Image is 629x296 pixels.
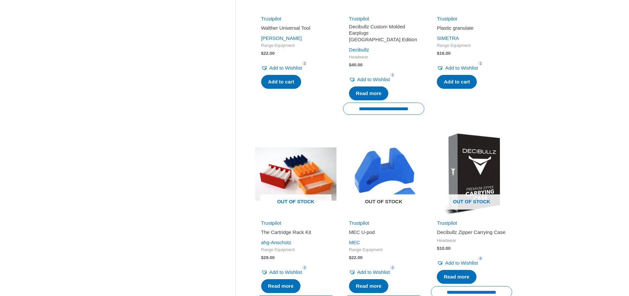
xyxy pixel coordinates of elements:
span: Range Equipment [437,43,506,49]
a: Decibullz Custom Molded Earplugs [GEOGRAPHIC_DATA] Edition [349,23,418,45]
a: Add to Wishlist [349,75,390,84]
a: Trustpilot [349,16,369,21]
span: Add to Wishlist [269,269,302,275]
span: 4 [478,256,483,261]
a: MEC [349,240,360,245]
span: 2 [390,265,395,270]
a: Trustpilot [437,16,457,21]
span: Add to Wishlist [445,260,478,266]
h2: Walther Universal Tool [261,25,331,31]
a: Out of stock [343,133,424,214]
span: Range Equipment [261,43,331,49]
a: Add to Wishlist [261,268,302,277]
span: $ [349,255,352,260]
span: Add to Wishlist [357,77,390,82]
h2: Decibullz Zipper Carrying Case [437,229,506,236]
h2: The Cartridge Rack Kit [261,229,331,236]
span: Out of stock [436,194,507,210]
span: 3 [302,265,307,270]
a: Add to Wishlist [437,63,478,73]
h2: MEC U-pod [349,229,418,236]
a: Add to Wishlist [437,258,478,268]
span: 2 [302,61,307,66]
span: $ [261,255,264,260]
a: Trustpilot [261,220,281,226]
a: Add to Wishlist [349,268,390,277]
span: Add to Wishlist [269,65,302,71]
a: Trustpilot [349,220,369,226]
img: Decibullz Zipper Carrying Case [431,133,512,214]
bdi: 29.00 [261,255,275,260]
a: Read more about “Decibullz Custom Molded Earplugs USA Edition” [349,86,389,100]
img: MEC U-pod [343,133,424,214]
bdi: 22.00 [261,51,275,56]
a: Trustpilot [261,16,281,21]
h2: Plastic granulate [437,25,506,31]
span: $ [437,51,439,56]
a: The Cartridge Rack Kit [261,229,331,238]
a: Add to Wishlist [261,63,302,73]
img: The Cartridge Rack Kit [255,133,336,214]
bdi: 10.00 [437,246,450,251]
a: Read more about “The Cartridge Rack Kit” [261,279,301,293]
a: Walther Universal Tool [261,25,331,34]
a: SIMETRA [437,35,459,41]
a: ahg-Anschütz [261,240,292,245]
span: Out of stock [260,194,332,210]
bdi: 40.00 [349,62,363,67]
a: Decibullz [349,47,369,52]
span: 1 [478,61,483,66]
span: Add to Wishlist [445,65,478,71]
bdi: 22.00 [349,255,363,260]
a: MEC U-pod [349,229,418,238]
span: Range Equipment [261,247,331,253]
a: Read more about “MEC U-pod” [349,279,389,293]
span: Range Equipment [349,247,418,253]
a: Decibullz Zipper Carrying Case [437,229,506,238]
bdi: 16.00 [437,51,450,56]
span: Add to Wishlist [357,269,390,275]
a: Add to cart: “Walther Universal Tool” [261,75,301,89]
h2: Decibullz Custom Molded Earplugs [GEOGRAPHIC_DATA] Edition [349,23,418,43]
span: $ [437,246,439,251]
a: [PERSON_NAME] [261,35,302,41]
span: $ [261,51,264,56]
span: 1 [390,73,395,78]
span: Headwear [437,238,506,244]
span: Out of stock [348,194,419,210]
a: Read more about “Decibullz Zipper Carrying Case” [437,270,476,284]
span: $ [349,62,352,67]
span: Headwear [349,54,418,60]
a: Trustpilot [437,220,457,226]
a: Out of stock [431,133,512,214]
a: Add to cart: “Plastic granulate” [437,75,477,89]
a: Out of stock [255,133,336,214]
a: Plastic granulate [437,25,506,34]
